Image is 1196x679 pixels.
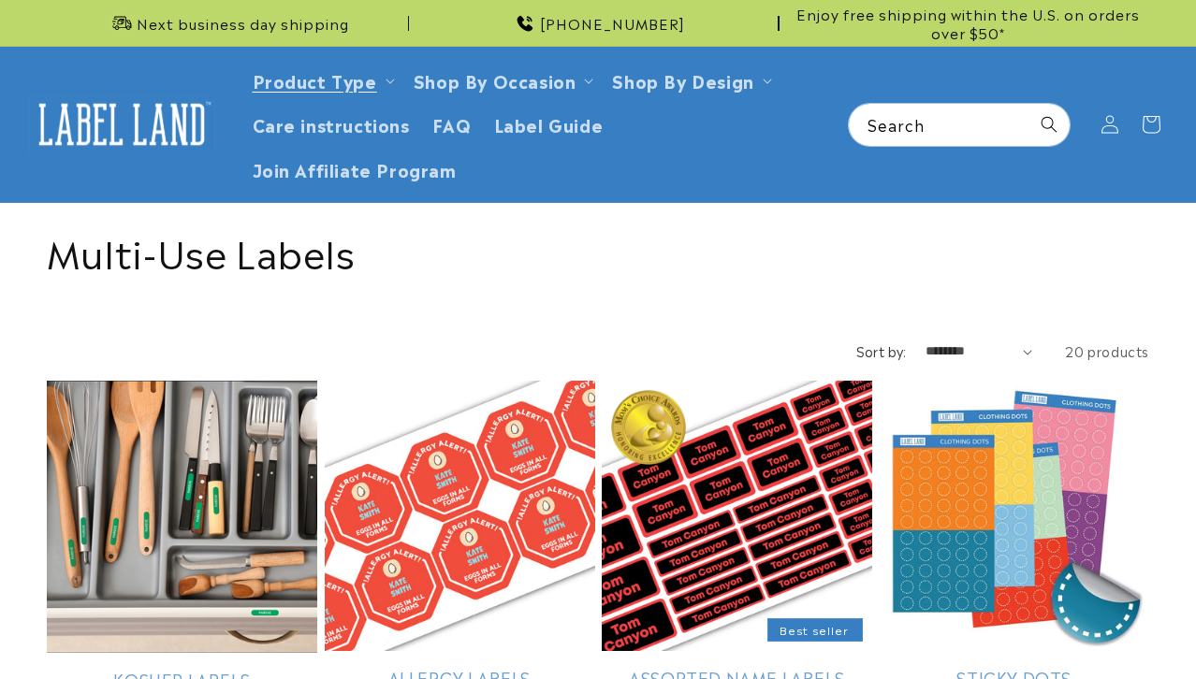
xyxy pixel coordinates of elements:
label: Sort by: [856,341,907,360]
span: Enjoy free shipping within the U.S. on orders over $50* [787,5,1149,41]
a: FAQ [421,102,483,146]
span: [PHONE_NUMBER] [540,14,685,33]
span: Next business day shipping [137,14,349,33]
span: Join Affiliate Program [253,158,457,180]
a: Product Type [253,67,377,93]
span: Care instructions [253,113,410,135]
span: 20 products [1065,341,1149,360]
a: Label Land [22,88,223,160]
a: Shop By Design [612,67,753,93]
a: Care instructions [241,102,421,146]
span: FAQ [432,113,472,135]
span: Shop By Occasion [414,69,576,91]
summary: Product Type [241,58,402,102]
span: Label Guide [494,113,604,135]
a: Label Guide [483,102,615,146]
h1: Multi-Use Labels [47,226,1149,275]
button: Search [1028,104,1070,145]
summary: Shop By Design [601,58,779,102]
img: Label Land [28,95,215,153]
iframe: Gorgias Floating Chat [803,591,1177,660]
summary: Shop By Occasion [402,58,602,102]
a: Join Affiliate Program [241,147,468,191]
